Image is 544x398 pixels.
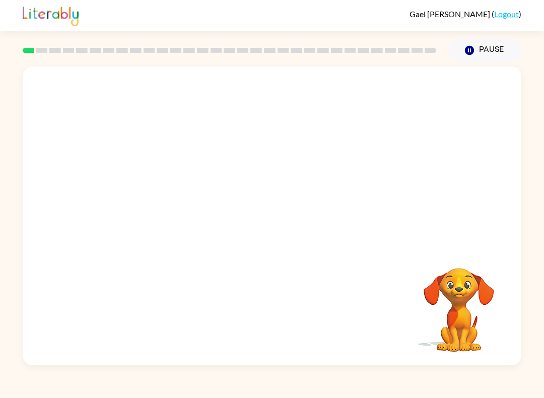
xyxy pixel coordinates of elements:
[494,9,519,19] a: Logout
[410,9,521,19] div: ( )
[448,39,521,62] button: Pause
[410,9,492,19] span: Gael [PERSON_NAME]
[409,252,509,353] video: Your browser must support playing .mp4 files to use Literably. Please try using another browser.
[23,4,79,26] img: Literably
